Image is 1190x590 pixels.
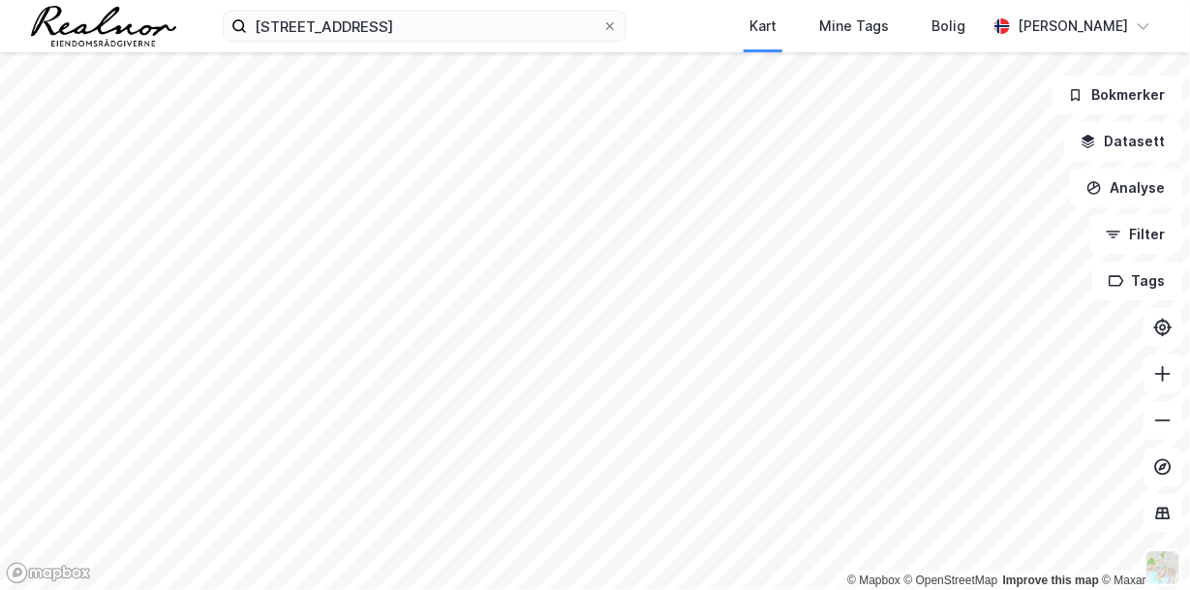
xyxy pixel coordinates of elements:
button: Datasett [1064,122,1182,161]
button: Bokmerker [1052,76,1182,114]
a: Improve this map [1003,574,1099,587]
a: Mapbox [847,574,900,587]
a: OpenStreetMap [904,574,998,587]
input: Søk på adresse, matrikkel, gårdeiere, leietakere eller personer [247,12,602,41]
iframe: Chat Widget [1093,497,1190,590]
div: Kontrollprogram for chat [1093,497,1190,590]
button: Tags [1092,262,1182,300]
div: Kart [749,15,777,38]
div: Bolig [931,15,965,38]
div: Mine Tags [819,15,889,38]
a: Mapbox homepage [6,562,91,584]
button: Filter [1089,215,1182,254]
button: Analyse [1070,169,1182,207]
img: realnor-logo.934646d98de889bb5806.png [31,6,176,47]
div: [PERSON_NAME] [1018,15,1128,38]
